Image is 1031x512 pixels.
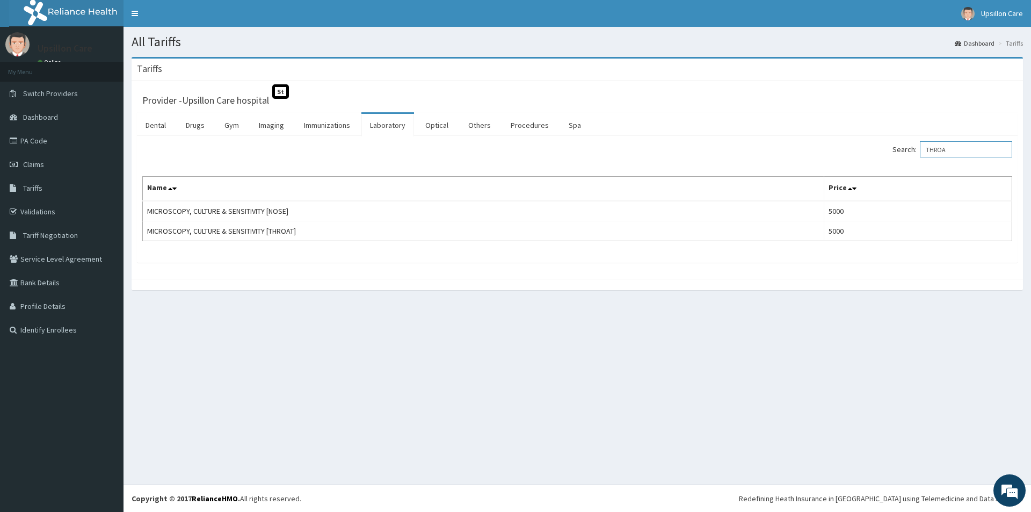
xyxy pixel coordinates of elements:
h3: Tariffs [137,64,162,74]
td: 5000 [824,201,1012,221]
footer: All rights reserved. [124,485,1031,512]
a: Online [38,59,63,66]
h3: Provider - Upsillon Care hospital [142,96,269,105]
span: Dashboard [23,112,58,122]
a: Drugs [177,114,213,136]
a: Spa [560,114,590,136]
input: Search: [920,141,1012,157]
textarea: Type your message and hit 'Enter' [5,293,205,331]
a: Imaging [250,114,293,136]
a: Dashboard [955,39,994,48]
div: Minimize live chat window [176,5,202,31]
p: Upsillon Care [38,44,92,53]
a: Others [460,114,499,136]
li: Tariffs [996,39,1023,48]
a: Immunizations [295,114,359,136]
span: Claims [23,160,44,169]
span: We're online! [62,135,148,244]
td: 5000 [824,221,1012,241]
img: User Image [5,32,30,56]
span: St [272,84,289,99]
label: Search: [892,141,1012,157]
div: Redefining Heath Insurance in [GEOGRAPHIC_DATA] using Telemedicine and Data Science! [739,493,1023,504]
a: Procedures [502,114,557,136]
img: User Image [961,7,975,20]
span: Tariffs [23,183,42,193]
span: Tariff Negotiation [23,230,78,240]
th: Name [143,177,824,201]
span: Switch Providers [23,89,78,98]
strong: Copyright © 2017 . [132,494,240,503]
a: Optical [417,114,457,136]
div: Chat with us now [56,60,180,74]
span: Upsillon Care [981,9,1023,18]
a: Laboratory [361,114,414,136]
td: MICROSCOPY, CULTURE & SENSITIVITY [NOSE] [143,201,824,221]
a: Gym [216,114,248,136]
td: MICROSCOPY, CULTURE & SENSITIVITY [THROAT] [143,221,824,241]
a: Dental [137,114,175,136]
th: Price [824,177,1012,201]
img: d_794563401_company_1708531726252_794563401 [20,54,43,81]
a: RelianceHMO [192,494,238,503]
h1: All Tariffs [132,35,1023,49]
